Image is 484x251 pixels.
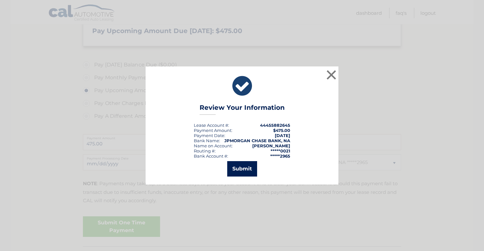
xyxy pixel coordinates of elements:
[200,104,285,115] h3: Review Your Information
[194,148,216,153] div: Routing #:
[325,68,338,81] button: ×
[194,123,229,128] div: Lease Account #:
[194,128,232,133] div: Payment Amount:
[224,138,290,143] strong: JPMORGAN CHASE BANK, NA
[194,133,224,138] span: Payment Date
[194,133,225,138] div: :
[194,143,233,148] div: Name on Account:
[252,143,290,148] strong: [PERSON_NAME]
[194,153,228,159] div: Bank Account #:
[194,138,220,143] div: Bank Name:
[275,133,290,138] span: [DATE]
[273,128,290,133] span: $475.00
[227,161,257,177] button: Submit
[260,123,290,128] strong: 44455882645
